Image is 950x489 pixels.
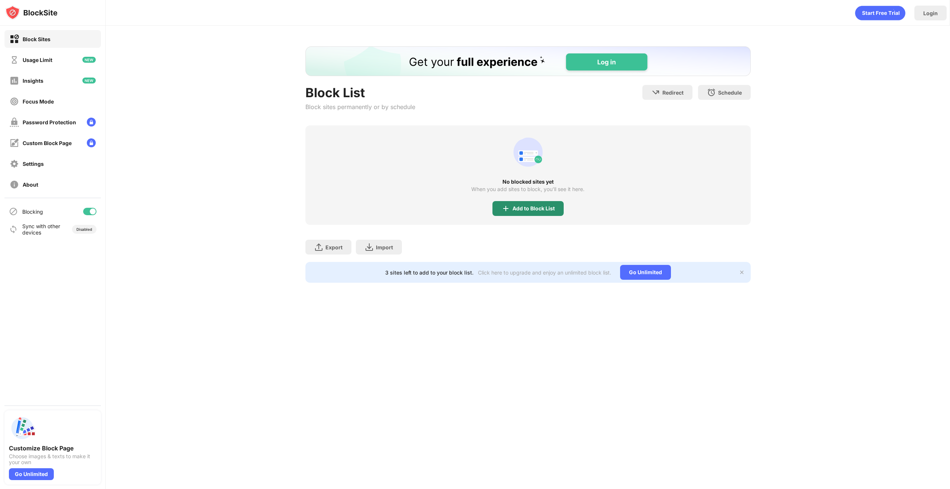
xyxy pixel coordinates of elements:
[471,186,584,192] div: When you add sites to block, you’ll see it here.
[718,89,742,96] div: Schedule
[10,35,19,44] img: block-on.svg
[5,5,58,20] img: logo-blocksite.svg
[23,119,76,125] div: Password Protection
[305,46,751,76] iframe: Banner
[10,180,19,189] img: about-off.svg
[376,244,393,250] div: Import
[9,444,96,452] div: Customize Block Page
[10,138,19,148] img: customize-block-page-off.svg
[620,265,671,280] div: Go Unlimited
[22,223,60,236] div: Sync with other devices
[385,269,474,276] div: 3 sites left to add to your block list.
[10,118,19,127] img: password-protection-off.svg
[76,227,92,232] div: Disabled
[855,6,905,20] div: animation
[10,97,19,106] img: focus-off.svg
[305,103,415,111] div: Block sites permanently or by schedule
[512,206,555,211] div: Add to Block List
[23,98,54,105] div: Focus Mode
[23,140,72,146] div: Custom Block Page
[9,468,54,480] div: Go Unlimited
[23,57,52,63] div: Usage Limit
[923,10,938,16] div: Login
[305,179,751,185] div: No blocked sites yet
[23,161,44,167] div: Settings
[82,78,96,83] img: new-icon.svg
[82,57,96,63] img: new-icon.svg
[9,415,36,442] img: push-custom-page.svg
[305,85,415,100] div: Block List
[23,36,50,42] div: Block Sites
[10,159,19,168] img: settings-off.svg
[9,207,18,216] img: blocking-icon.svg
[739,269,745,275] img: x-button.svg
[478,269,611,276] div: Click here to upgrade and enjoy an unlimited block list.
[23,181,38,188] div: About
[662,89,684,96] div: Redirect
[23,78,43,84] div: Insights
[510,134,546,170] div: animation
[22,209,43,215] div: Blocking
[10,76,19,85] img: insights-off.svg
[87,118,96,127] img: lock-menu.svg
[9,453,96,465] div: Choose images & texts to make it your own
[10,55,19,65] img: time-usage-off.svg
[9,225,18,234] img: sync-icon.svg
[325,244,343,250] div: Export
[87,138,96,147] img: lock-menu.svg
